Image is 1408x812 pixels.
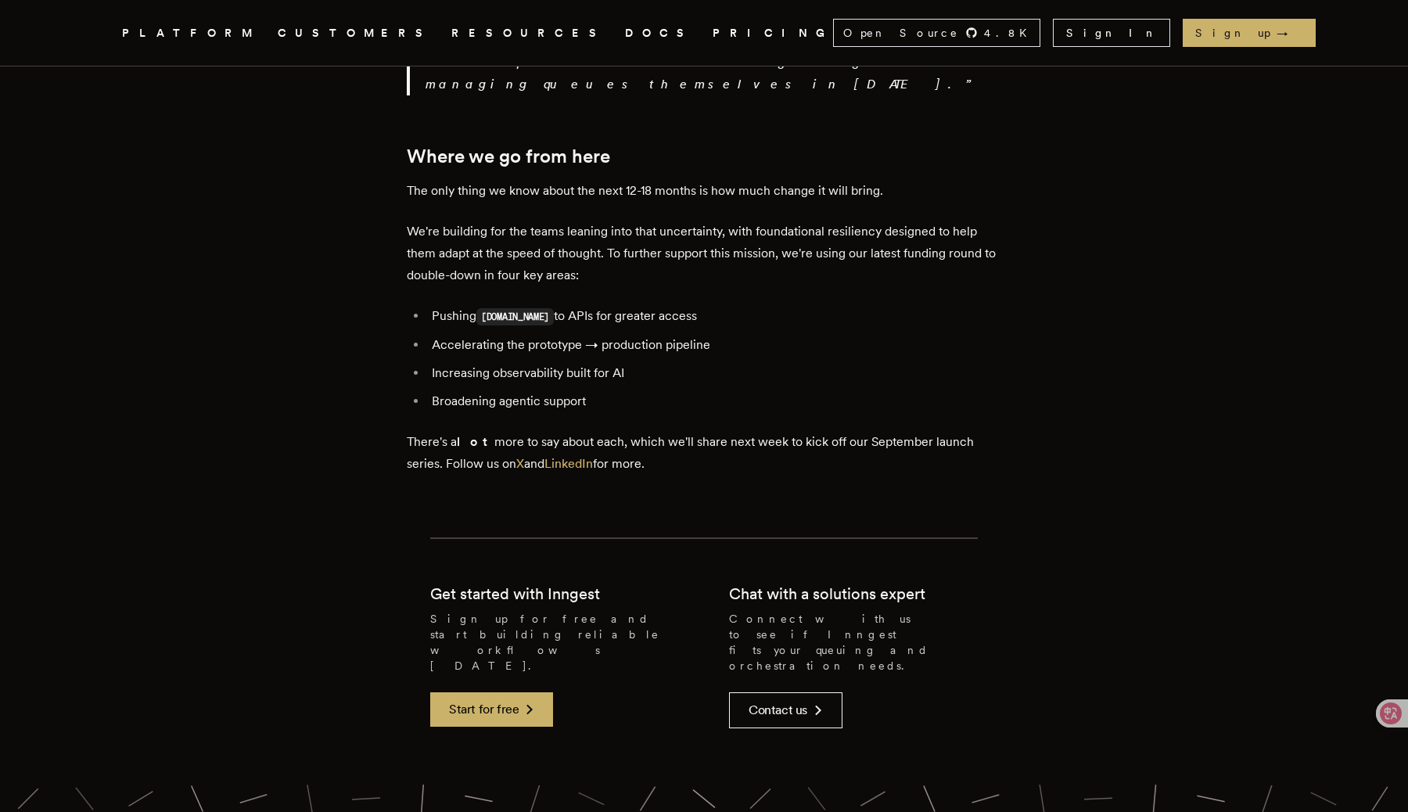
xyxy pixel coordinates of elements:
h2: Get started with Inngest [430,583,600,605]
span: → [1277,25,1303,41]
h2: Chat with a solutions expert [729,583,925,605]
a: Sign up [1183,19,1316,47]
a: PRICING [713,23,833,43]
a: CUSTOMERS [278,23,433,43]
a: X [516,456,524,471]
a: Sign In [1053,19,1170,47]
strong: lot [457,434,494,449]
li: Increasing observability built for AI [427,362,1001,384]
p: There's a more to say about each, which we'll share next week to kick off our September launch se... [407,431,1001,475]
a: Contact us [729,692,842,728]
li: Pushing to APIs for greater access [427,305,1001,328]
button: PLATFORM [122,23,259,43]
li: Accelerating the prototype → production pipeline [427,334,1001,356]
a: DOCS [625,23,694,43]
p: Connect with us to see if Inngest fits your queuing and orchestration needs. [729,611,978,674]
strong: Where we go from here [407,145,610,167]
a: Start for free [430,692,553,727]
p: Sign up for free and start building reliable workflows [DATE]. [430,611,679,674]
p: The only thing we know about the next 12-18 months is how much change it will bring. [407,180,1001,202]
button: RESOURCES [451,23,606,43]
code: [DOMAIN_NAME] [476,308,554,325]
a: LinkedIn [544,456,593,471]
span: 4.8 K [984,25,1036,41]
p: We're building for the teams leaning into that uncertainty, with foundational resiliency designed... [407,221,1001,286]
li: Broadening agentic support [427,390,1001,412]
span: Open Source [843,25,959,41]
